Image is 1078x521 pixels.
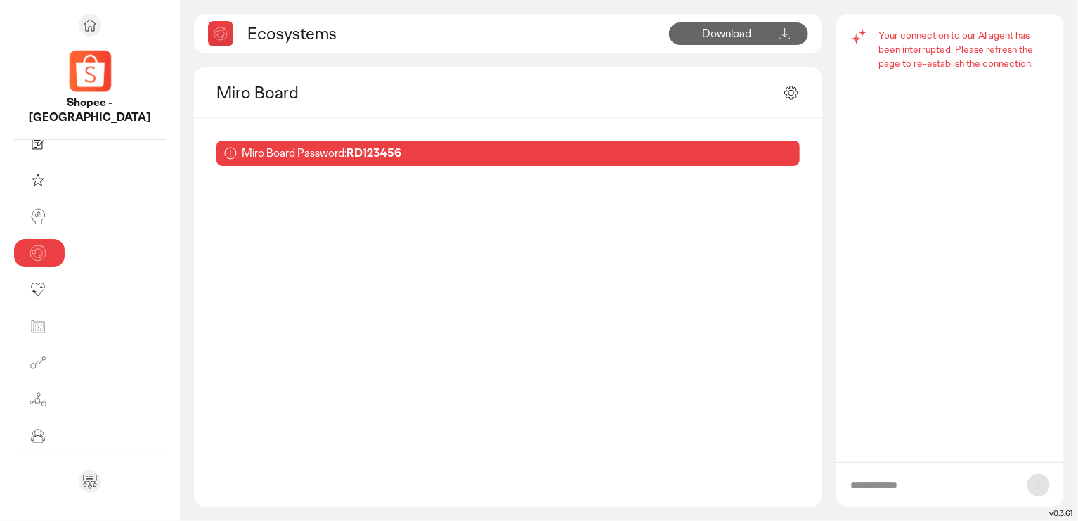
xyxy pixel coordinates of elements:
h2: Ecosystems [247,22,337,44]
span: Download [702,26,751,41]
p: Your connection to our AI agent has been interrupted. Please refresh the page to re-establish the... [878,28,1050,70]
h2: Miro Board [216,82,299,103]
p: Miro Board Password: [242,146,402,161]
p: Shopee - Philippines [14,96,166,125]
img: project avatar [65,45,115,96]
button: Download [669,22,808,45]
b: RD123456 [346,146,402,160]
div: Send feedback [79,470,101,493]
